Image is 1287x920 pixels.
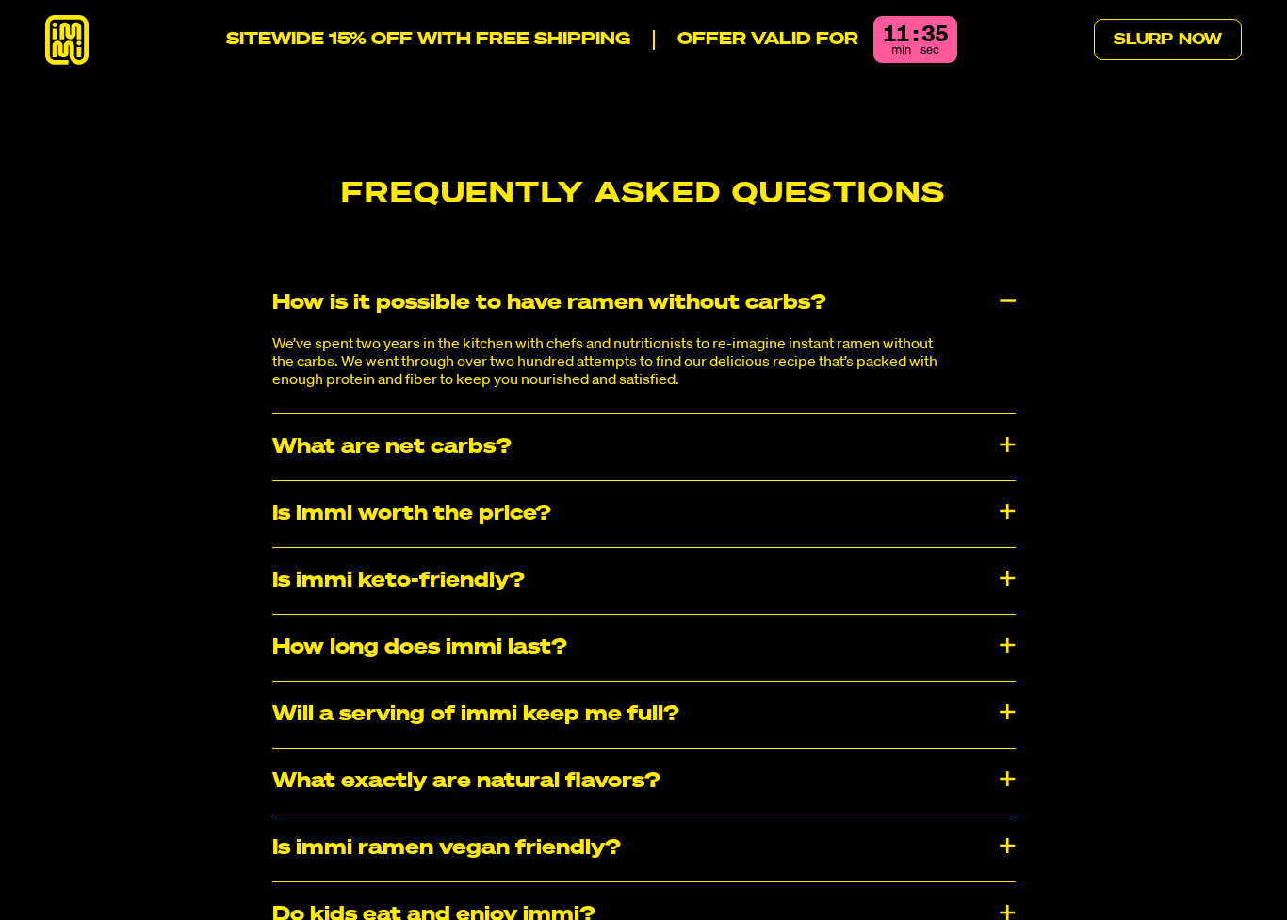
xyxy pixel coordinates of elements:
div: Is immi ramen vegan friendly? [272,815,1016,881]
div: What are net carbs? [272,414,1016,480]
div: 11 [883,24,909,46]
p: Offer valid for [653,30,858,51]
span: sec [920,44,939,56]
div: Is immi keto-friendly? [272,548,1016,614]
p: We’ve spent two years in the kitchen with chefs and nutritionists to re-imagine instant ramen wit... [272,336,949,391]
a: Slurp Now [1094,19,1242,60]
div: Will a serving of immi keep me full? [272,682,1016,748]
div: 35 [921,24,948,46]
span: min [891,44,911,56]
div: What exactly are natural flavors? [272,749,1016,815]
div: How long does immi last? [272,615,1016,681]
h2: Frequently Asked Questions [45,180,1242,210]
p: SITEWIDE 15% OFF WITH FREE SHIPPING [226,30,630,51]
div: : [913,24,918,46]
div: How is it possible to have ramen without carbs? [272,270,1016,336]
div: Is immi worth the price? [272,481,1016,547]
